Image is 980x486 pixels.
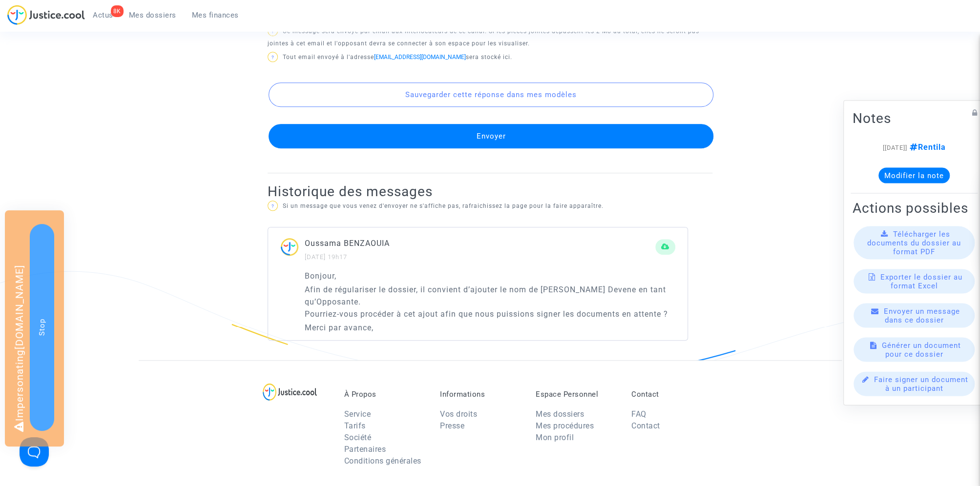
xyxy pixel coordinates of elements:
[882,341,961,359] span: Générer un document pour ce dossier
[305,237,655,249] p: Oussama BENZAOUIA
[111,5,124,17] div: 8K
[271,55,274,60] span: ?
[344,433,372,442] a: Société
[344,421,366,430] a: Tarifs
[263,383,317,401] img: logo-lg.svg
[536,409,584,419] a: Mes dossiers
[344,456,421,466] a: Conditions générales
[268,51,712,63] p: Tout email envoyé à l'adresse sera stocké ici.
[184,8,247,22] a: Mes finances
[269,124,713,148] button: Envoyer
[907,142,946,152] span: Rentila
[30,224,54,431] button: Stop
[280,237,305,262] img: ...
[271,203,274,209] span: ?
[874,375,968,393] span: Faire signer un document à un participant
[305,270,675,282] p: Bonjour,
[344,409,371,419] a: Service
[305,253,347,261] small: [DATE] 19h17
[631,390,712,399] p: Contact
[374,54,466,61] a: [EMAIL_ADDRESS][DOMAIN_NAME]
[85,8,121,22] a: 8KActus
[440,409,477,419] a: Vos droits
[853,200,976,217] h2: Actions possibles
[880,273,962,290] span: Exporter le dossier au format Excel
[7,5,85,25] img: jc-logo.svg
[884,307,960,324] span: Envoyer un message dans ce dossier
[440,390,521,399] p: Informations
[268,25,712,50] p: Ce message sera envoyé par email aux interlocuteurs de ce canal. Si les pièces jointes dépassent ...
[344,445,386,454] a: Partenaires
[867,230,961,256] span: Télécharger les documents du dossier au format PDF
[878,168,950,183] button: Modifier la note
[129,11,176,20] span: Mes dossiers
[20,437,49,466] iframe: Help Scout Beacon - Open
[536,421,594,430] a: Mes procédures
[536,390,617,399] p: Espace Personnel
[268,183,712,200] h2: Historique des messages
[305,322,675,334] p: Merci par avance,
[631,421,660,430] a: Contact
[5,210,64,446] div: Impersonating
[344,390,425,399] p: À Propos
[305,283,675,320] p: Afin de régulariser le dossier, il convient d’ajouter le nom de [PERSON_NAME] Devene en tant qu’O...
[121,8,184,22] a: Mes dossiers
[192,11,239,20] span: Mes finances
[853,110,976,127] h2: Notes
[268,200,712,212] p: Si un message que vous venez d'envoyer ne s'affiche pas, rafraichissez la page pour la faire appa...
[269,82,713,107] button: Sauvegarder cette réponse dans mes modèles
[440,421,464,430] a: Presse
[883,144,907,151] span: [[DATE]]
[631,409,646,419] a: FAQ
[38,319,46,336] span: Stop
[93,11,113,20] span: Actus
[536,433,574,442] a: Mon profil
